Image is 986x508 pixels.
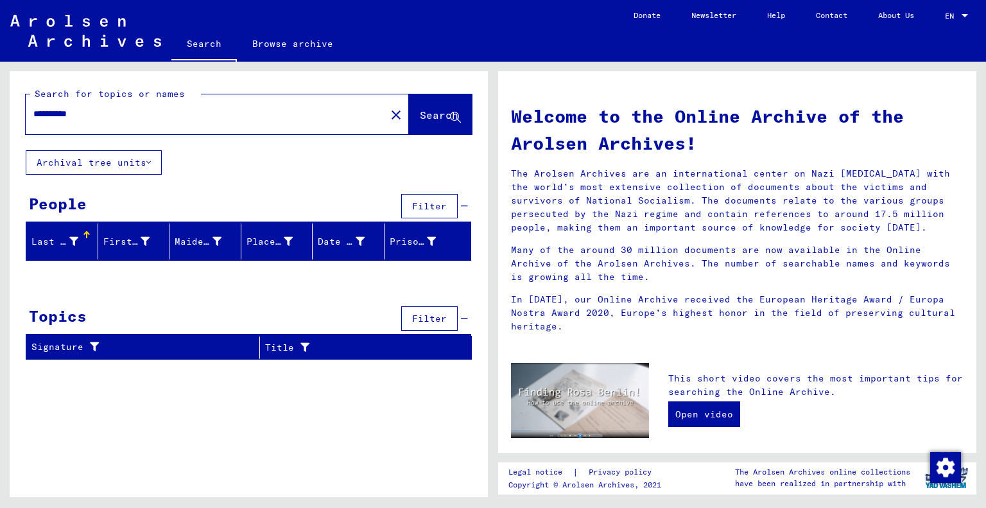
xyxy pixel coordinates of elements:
mat-header-cell: Maiden Name [169,223,241,259]
div: Title [265,341,440,355]
mat-icon: close [388,107,404,123]
p: Many of the around 30 million documents are now available in the Online Archive of the Arolsen Ar... [511,243,964,284]
div: | [508,466,667,479]
span: Search [420,109,458,121]
img: video.jpg [511,363,649,438]
img: Zustimmung ändern [930,452,961,483]
mat-header-cell: Date of Birth [313,223,385,259]
div: Title [265,337,456,358]
p: have been realized in partnership with [735,478,910,489]
span: Filter [412,313,447,324]
button: Search [409,94,472,134]
mat-header-cell: Last Name [26,223,98,259]
mat-header-cell: First Name [98,223,170,259]
a: Browse archive [237,28,349,59]
button: Archival tree units [26,150,162,175]
div: Prisoner # [390,231,456,252]
p: The Arolsen Archives online collections [735,466,910,478]
div: Last Name [31,231,98,252]
span: Filter [412,200,447,212]
p: The Arolsen Archives are an international center on Nazi [MEDICAL_DATA] with the world’s most ext... [511,167,964,234]
h1: Welcome to the Online Archive of the Arolsen Archives! [511,103,964,157]
div: First Name [103,231,169,252]
mat-header-cell: Prisoner # [385,223,471,259]
p: In [DATE], our Online Archive received the European Heritage Award / Europa Nostra Award 2020, Eu... [511,293,964,333]
button: Filter [401,194,458,218]
a: Legal notice [508,466,573,479]
div: Signature [31,337,259,358]
a: Privacy policy [578,466,667,479]
div: Signature [31,340,243,354]
div: Date of Birth [318,231,384,252]
img: Arolsen_neg.svg [10,15,161,47]
div: People [29,192,87,215]
mat-select-trigger: EN [945,11,954,21]
div: First Name [103,235,150,249]
p: Copyright © Arolsen Archives, 2021 [508,479,667,491]
div: Last Name [31,235,78,249]
div: Maiden Name [175,231,241,252]
div: Topics [29,304,87,328]
div: Prisoner # [390,235,437,249]
a: Open video [668,401,740,427]
button: Filter [401,306,458,331]
div: Maiden Name [175,235,221,249]
a: Search [171,28,237,62]
div: Place of Birth [246,235,293,249]
mat-header-cell: Place of Birth [241,223,313,259]
p: This short video covers the most important tips for searching the Online Archive. [668,372,964,399]
div: Place of Birth [246,231,313,252]
button: Clear [383,101,409,127]
div: Date of Birth [318,235,365,249]
img: yv_logo.png [922,462,971,494]
mat-label: Search for topics or names [35,88,185,100]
